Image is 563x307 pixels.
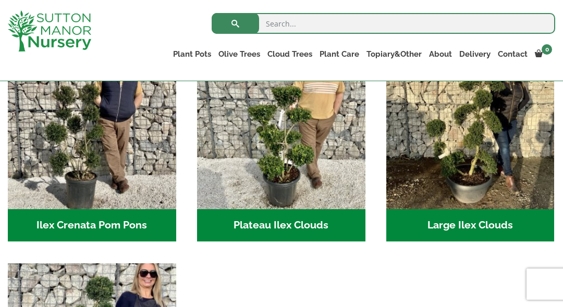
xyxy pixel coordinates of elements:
a: 0 [531,47,555,61]
a: Delivery [456,47,494,61]
a: Contact [494,47,531,61]
input: Search... [212,13,555,34]
h2: Large Ilex Clouds [386,209,555,241]
a: Topiary&Other [363,47,425,61]
a: About [425,47,456,61]
img: Plateau Ilex Clouds [197,41,365,209]
a: Visit product category Ilex Crenata Pom Pons [8,41,176,241]
a: Cloud Trees [264,47,316,61]
a: Visit product category Plateau Ilex Clouds [197,41,365,241]
img: Large Ilex Clouds [386,41,555,209]
a: Visit product category Large Ilex Clouds [386,41,555,241]
img: logo [8,10,91,52]
a: Plant Care [316,47,363,61]
a: Plant Pots [169,47,215,61]
h2: Plateau Ilex Clouds [197,209,365,241]
a: Olive Trees [215,47,264,61]
img: Ilex Crenata Pom Pons [8,41,176,209]
span: 0 [542,44,552,55]
h2: Ilex Crenata Pom Pons [8,209,176,241]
